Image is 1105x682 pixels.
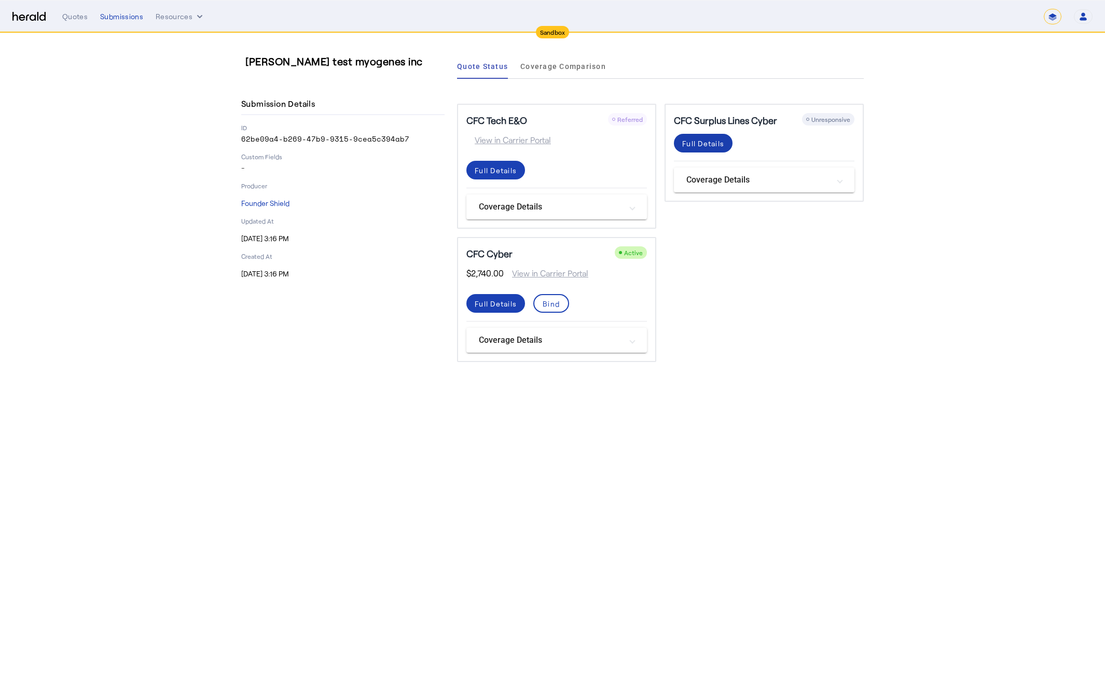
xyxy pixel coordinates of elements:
[241,198,445,208] p: Founder Shield
[457,63,508,70] span: Quote Status
[241,98,319,110] h4: Submission Details
[466,134,551,146] span: View in Carrier Portal
[674,168,854,192] mat-expansion-panel-header: Coverage Details
[520,63,606,70] span: Coverage Comparison
[466,194,647,219] mat-expansion-panel-header: Coverage Details
[241,233,445,244] p: [DATE] 3:16 PM
[12,12,46,22] img: Herald Logo
[674,134,733,152] button: Full Details
[100,11,143,22] div: Submissions
[457,54,508,79] a: Quote Status
[811,116,850,123] span: Unresponsive
[241,269,445,279] p: [DATE] 3:16 PM
[466,328,647,353] mat-expansion-panel-header: Coverage Details
[674,113,777,128] h5: CFC Surplus Lines Cyber
[466,161,525,179] button: Full Details
[156,11,205,22] button: Resources dropdown menu
[466,267,504,280] span: $2,740.00
[533,294,569,313] button: Bind
[504,267,588,280] span: View in Carrier Portal
[241,152,445,161] p: Custom Fields
[479,334,622,346] mat-panel-title: Coverage Details
[466,113,527,128] h5: CFC Tech E&O
[624,249,643,256] span: Active
[466,294,525,313] button: Full Details
[241,163,445,173] p: -
[536,26,570,38] div: Sandbox
[520,54,606,79] a: Coverage Comparison
[245,54,449,68] h3: [PERSON_NAME] test myogenes inc
[617,116,643,123] span: Referred
[241,134,445,144] p: 62be09a4-b269-47b9-9315-9cea5c394ab7
[475,298,517,309] div: Full Details
[241,182,445,190] p: Producer
[466,246,513,261] h5: CFC Cyber
[62,11,88,22] div: Quotes
[241,252,445,260] p: Created At
[479,201,622,213] mat-panel-title: Coverage Details
[543,298,560,309] div: Bind
[686,174,830,186] mat-panel-title: Coverage Details
[241,217,445,225] p: Updated At
[241,123,445,132] p: ID
[682,138,724,149] div: Full Details
[475,165,517,176] div: Full Details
